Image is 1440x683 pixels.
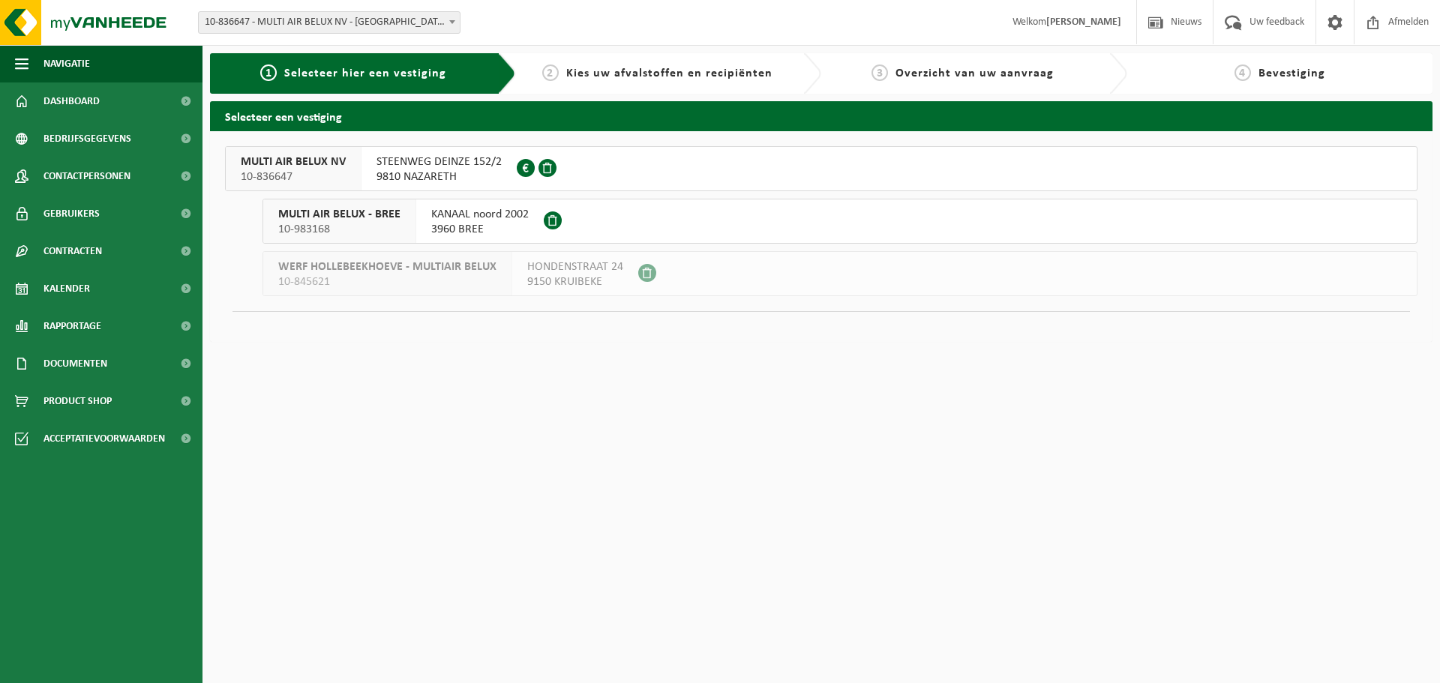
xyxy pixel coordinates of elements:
span: Kalender [43,270,90,307]
span: Dashboard [43,82,100,120]
span: 10-836647 - MULTI AIR BELUX NV - NAZARETH [198,11,460,34]
h2: Selecteer een vestiging [210,101,1432,130]
span: Bevestiging [1258,67,1325,79]
span: 10-845621 [278,274,496,289]
span: Product Shop [43,382,112,420]
span: 4 [1234,64,1251,81]
span: Navigatie [43,45,90,82]
span: 10-836647 [241,169,346,184]
strong: [PERSON_NAME] [1046,16,1121,28]
span: 10-836647 - MULTI AIR BELUX NV - NAZARETH [199,12,460,33]
span: Kies uw afvalstoffen en recipiënten [566,67,772,79]
span: KANAAL noord 2002 [431,207,529,222]
span: Selecteer hier een vestiging [284,67,446,79]
span: HONDENSTRAAT 24 [527,259,623,274]
span: 9810 NAZARETH [376,169,502,184]
span: WERF HOLLEBEEKHOEVE - MULTIAIR BELUX [278,259,496,274]
span: Contactpersonen [43,157,130,195]
span: Contracten [43,232,102,270]
span: MULTI AIR BELUX NV [241,154,346,169]
span: Documenten [43,345,107,382]
span: 3960 BREE [431,222,529,237]
span: MULTI AIR BELUX - BREE [278,207,400,222]
button: MULTI AIR BELUX NV 10-836647 STEENWEG DEINZE 152/29810 NAZARETH [225,146,1417,191]
span: 1 [260,64,277,81]
span: 3 [871,64,888,81]
span: Acceptatievoorwaarden [43,420,165,457]
span: STEENWEG DEINZE 152/2 [376,154,502,169]
span: 9150 KRUIBEKE [527,274,623,289]
span: 2 [542,64,559,81]
span: 10-983168 [278,222,400,237]
span: Gebruikers [43,195,100,232]
span: Overzicht van uw aanvraag [895,67,1054,79]
button: MULTI AIR BELUX - BREE 10-983168 KANAAL noord 20023960 BREE [262,199,1417,244]
span: Rapportage [43,307,101,345]
span: Bedrijfsgegevens [43,120,131,157]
